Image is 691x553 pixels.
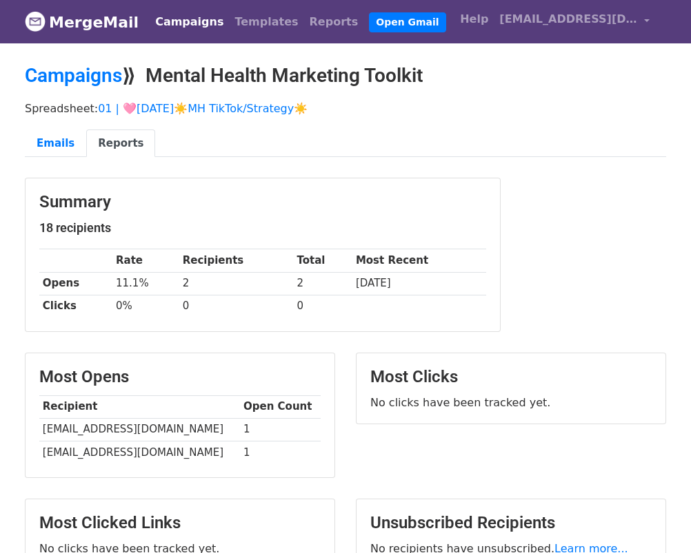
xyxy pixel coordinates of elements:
td: 0 [294,295,352,317]
h3: Summary [39,192,486,212]
p: No clicks have been tracked yet. [370,395,652,410]
a: [EMAIL_ADDRESS][DOMAIN_NAME] [494,6,655,38]
td: 1 [240,441,321,463]
h3: Most Clicks [370,367,652,387]
h3: Unsubscribed Recipients [370,513,652,533]
th: Total [294,249,352,272]
td: 0 [179,295,294,317]
a: 01 | 🩷[DATE]☀️MH TikTok/Strategy☀️ [98,102,308,115]
th: Clicks [39,295,112,317]
td: 2 [179,272,294,295]
a: Campaigns [25,64,122,87]
a: Reports [304,8,364,36]
h2: ⟫ Mental Health Marketing Toolkit [25,64,666,87]
a: Campaigns [150,8,229,36]
td: [EMAIL_ADDRESS][DOMAIN_NAME] [39,418,240,441]
td: 11.1% [112,272,179,295]
a: Emails [25,129,86,158]
p: Spreadsheet: [25,101,666,116]
th: Opens [39,272,112,295]
th: Recipients [179,249,294,272]
a: Help [454,6,494,33]
td: [EMAIL_ADDRESS][DOMAIN_NAME] [39,441,240,463]
td: 1 [240,418,321,441]
td: 2 [294,272,352,295]
img: MergeMail logo [25,11,46,32]
a: Open Gmail [369,12,445,32]
a: Reports [86,129,155,158]
h3: Most Clicked Links [39,513,321,533]
th: Open Count [240,395,321,418]
h3: Most Opens [39,367,321,387]
td: [DATE] [352,272,486,295]
h5: 18 recipients [39,220,486,236]
a: MergeMail [25,8,139,36]
th: Rate [112,249,179,272]
th: Most Recent [352,249,486,272]
span: [EMAIL_ADDRESS][DOMAIN_NAME] [499,11,637,28]
a: Templates [229,8,303,36]
th: Recipient [39,395,240,418]
td: 0% [112,295,179,317]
